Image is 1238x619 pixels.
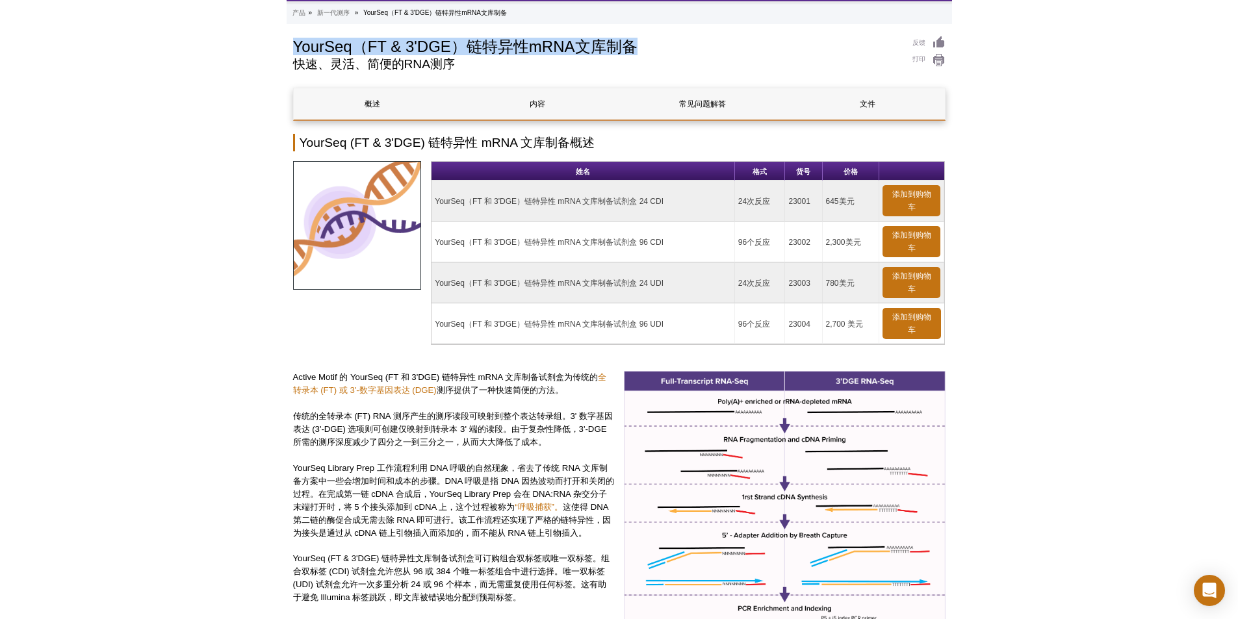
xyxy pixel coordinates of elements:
a: 概述 [294,88,452,120]
font: YourSeq（FT & 3'DGE）链特异性mRNA文库制备 [363,9,507,16]
a: 产品 [292,7,305,19]
font: YourSeq（FT & 3'DGE）链特异性mRNA文库制备 [293,38,638,55]
font: 反馈 [912,39,925,46]
a: 添加到购物车 [883,226,940,257]
font: 价格 [844,168,858,175]
font: YourSeq（FT 和 3'DGE）链特异性 mRNA 文库制备试剂盒 96 CDI [435,238,664,247]
font: 2,700 美元 [826,320,863,329]
font: 添加到购物车 [892,190,931,212]
font: » [309,9,313,16]
font: 打印 [912,55,925,62]
a: 添加到购物车 [883,185,940,216]
font: 传统的全转录本 (FT) RNA 测序产生的测序读段可映射到整个表达转录组。3' 数字基因表达 (3'-DGE) 选项则可创建仅映射到转录本 3' 端的读段。由于复杂性降低，3'-DGE 所需的... [293,411,613,447]
font: 姓名 [576,168,590,175]
font: 23002 [788,238,810,247]
a: 添加到购物车 [883,308,941,339]
font: Active Motif 的 YourSeq (FT 和 3'DGE) 链特异性 mRNA 文库制备试剂盒为传统的 [293,372,599,382]
font: 780美元 [826,279,855,288]
font: 概述 [365,99,380,108]
font: 常见问题解答 [679,99,726,108]
a: 内容 [459,88,617,120]
font: YourSeq（FT 和 3'DGE）链特异性 mRNA 文库制备试剂盒 96 UDI [435,320,664,329]
font: » [355,9,359,16]
a: 常见问题解答 [624,88,782,120]
font: 添加到购物车 [892,312,931,335]
font: 格式 [753,168,767,175]
a: 添加到购物车 [883,267,940,298]
img: RNA测序服务 [293,161,422,290]
font: 快速、灵活、简便的RNA测序 [293,57,456,71]
font: 96个反应 [738,238,770,247]
font: YourSeq（FT 和 3'DGE）链特异性 mRNA 文库制备试剂盒 24 CDI [435,197,664,206]
font: 文件 [860,99,875,108]
font: 96个反应 [738,320,770,329]
font: 23003 [788,279,810,288]
a: 新一代测序 [317,7,350,19]
font: 23004 [788,320,810,329]
div: 打开 Intercom Messenger [1194,575,1225,606]
font: YourSeq Library Prep 工作流程利用 DNA 呼吸的自然现象，省去了传统 RNA 文库制备方案中一些会增加时间和成本的步骤。DNA 呼吸是指 DNA 因热波动而打开和关闭的过程... [293,463,614,512]
font: 内容 [530,99,545,108]
font: 2,300美元 [826,238,861,247]
font: 添加到购物车 [892,231,931,253]
font: 产品 [292,9,305,16]
font: 24次反应 [738,279,770,288]
font: 货号 [796,168,810,175]
font: 测序提供了一种快速简便的方法。 [437,385,563,395]
font: 新一代测序 [317,9,350,16]
font: 这使得 DNA 第二链的酶促合成无需去除 RNA 即可进行。该工作流程还实现了严格的链特异性，因为接头是通过从 cDNA 链上引物插入而添加的，而不能从 RNA 链上引物插入。 [293,502,611,538]
font: 23001 [788,197,810,206]
font: YourSeq (FT & 3'DGE) 链特异性文库制备试剂盒可订购组合双标签或唯一双标签。组合双标签 (CDI) 试剂盒允许您从 96 或 384 个唯一标签组合中进行选择。唯一双标签 (U... [293,553,610,602]
a: 打印 [912,53,946,68]
a: 反馈 [912,36,946,50]
a: “呼吸捕获”。 [515,502,563,512]
font: YourSeq (FT & 3'DGE) 链特异性 mRNA 文库制备概述 [300,136,595,149]
font: 添加到购物车 [892,272,931,294]
font: 24次反应 [738,197,770,206]
font: YourSeq（FT 和 3'DGE）链特异性 mRNA 文库制备试剂盒 24 UDI [435,279,664,288]
a: 文件 [789,88,947,120]
font: 645美元 [826,197,855,206]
